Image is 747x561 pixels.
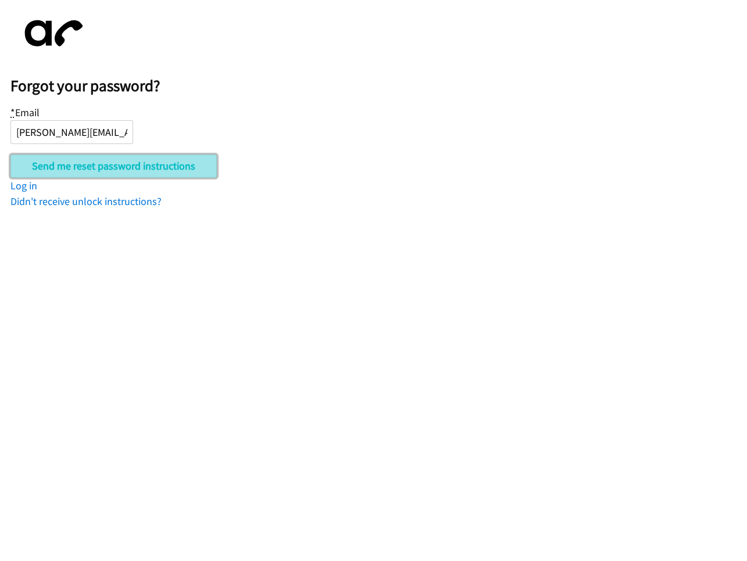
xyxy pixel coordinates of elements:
label: Email [10,106,40,119]
a: Didn't receive unlock instructions? [10,195,162,208]
img: aphone-8a226864a2ddd6a5e75d1ebefc011f4aa8f32683c2d82f3fb0802fe031f96514.svg [10,10,92,56]
a: Log in [10,179,37,192]
input: Send me reset password instructions [10,154,217,178]
abbr: required [10,106,15,119]
h2: Forgot your password? [10,76,747,96]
